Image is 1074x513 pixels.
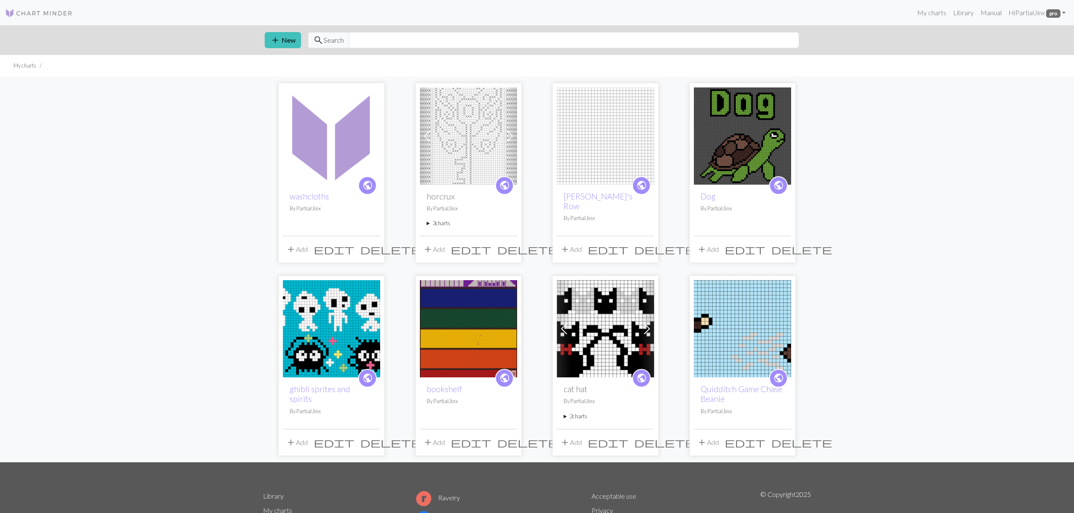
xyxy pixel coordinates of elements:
button: Delete [631,241,698,257]
img: Ravelry logo [416,491,431,506]
button: Edit [448,241,494,257]
span: edit [725,243,765,255]
button: Edit [448,434,494,450]
h2: cat hat [564,384,647,394]
i: Edit [725,244,765,254]
a: public [632,176,651,195]
summary: 3charts [427,219,510,227]
span: edit [588,243,628,255]
a: public [358,369,377,387]
p: By PartialJinx [564,214,647,222]
span: edit [451,437,491,448]
span: add [560,437,570,448]
a: washcloths [283,131,380,139]
button: Edit [311,434,357,450]
a: Kersie's Row [557,131,654,139]
button: Add [283,434,311,450]
span: public [636,179,647,192]
a: public [769,369,788,387]
span: edit [314,437,354,448]
span: delete [497,437,558,448]
button: Add [420,241,448,257]
button: Edit [722,241,768,257]
a: ghibli sprites and spirits [290,384,350,404]
i: Edit [725,437,765,448]
button: Edit [311,241,357,257]
span: add [697,437,707,448]
img: Quidditch Game Chase Beanie [694,280,791,377]
summary: 2charts [564,412,647,420]
span: delete [497,243,558,255]
button: Delete [768,241,835,257]
button: Delete [631,434,698,450]
a: public [495,369,514,387]
span: pro [1046,9,1060,18]
a: public [358,176,377,195]
button: Add [557,241,585,257]
button: Delete [768,434,835,450]
span: delete [360,243,421,255]
span: add [286,243,296,255]
p: By PartialJinx [701,205,784,213]
a: Acceptable use [592,492,636,500]
span: delete [360,437,421,448]
img: bookshelf [420,280,517,377]
a: washcloths [290,191,329,201]
button: Delete [494,241,561,257]
a: HiPartialJinx pro [1005,4,1069,21]
span: edit [451,243,491,255]
a: public [495,176,514,195]
i: Edit [588,437,628,448]
span: add [286,437,296,448]
span: add [697,243,707,255]
img: Dog [694,87,791,185]
a: Dog [694,131,791,139]
span: public [362,179,373,192]
span: public [773,179,784,192]
button: Delete [357,241,424,257]
span: add [270,34,280,46]
span: add [560,243,570,255]
img: washcloths [283,87,380,185]
button: Add [694,241,722,257]
span: delete [634,437,695,448]
img: flying key [420,87,517,185]
i: Edit [314,437,354,448]
span: public [362,371,373,385]
p: By PartialJinx [564,397,647,405]
span: Search [323,35,344,45]
i: public [773,177,784,194]
i: public [362,370,373,387]
button: Add [420,434,448,450]
img: ghibli sprites and spirits [283,280,380,377]
span: public [499,371,510,385]
a: Manual [977,4,1005,21]
i: public [499,177,510,194]
p: By PartialJinx [701,407,784,415]
p: By PartialJinx [290,205,373,213]
button: Delete [357,434,424,450]
p: By PartialJinx [427,397,510,405]
span: delete [634,243,695,255]
i: Edit [451,244,491,254]
span: edit [588,437,628,448]
h2: horcrux [427,191,510,201]
li: My charts [14,62,36,70]
p: By PartialJinx [290,407,373,415]
i: public [636,370,647,387]
i: public [773,370,784,387]
button: Delete [494,434,561,450]
i: public [362,177,373,194]
i: Edit [314,244,354,254]
span: public [636,371,647,385]
button: Add [557,434,585,450]
img: Kersie's Row [557,87,654,185]
a: Library [950,4,977,21]
span: public [499,179,510,192]
a: My charts [914,4,950,21]
span: add [423,437,433,448]
a: Ravelry [416,494,460,502]
i: Edit [451,437,491,448]
button: Add [694,434,722,450]
button: Edit [585,241,631,257]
